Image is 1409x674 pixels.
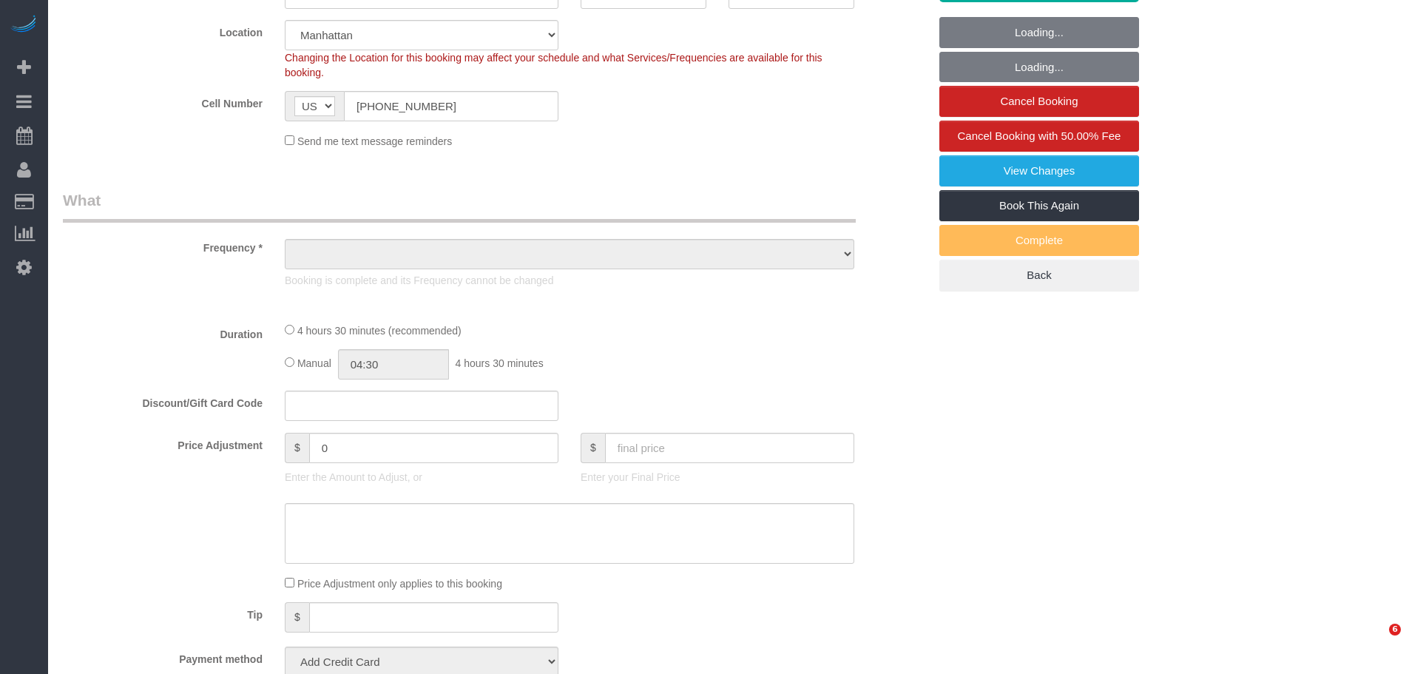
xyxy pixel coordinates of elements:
span: 6 [1389,624,1401,636]
span: 4 hours 30 minutes [456,357,544,369]
span: Manual [297,357,331,369]
span: Price Adjustment only applies to this booking [297,578,502,590]
span: $ [285,433,309,463]
p: Enter your Final Price [581,470,854,485]
p: Enter the Amount to Adjust, or [285,470,558,485]
span: Cancel Booking with 50.00% Fee [958,129,1121,142]
input: Cell Number [344,91,558,121]
label: Payment method [52,647,274,667]
img: Automaid Logo [9,15,38,36]
span: Send me text message reminders [297,135,452,147]
span: Changing the Location for this booking may affect your schedule and what Services/Frequencies are... [285,52,822,78]
a: Cancel Booking [939,86,1139,117]
a: Back [939,260,1139,291]
span: $ [581,433,605,463]
span: 4 hours 30 minutes (recommended) [297,325,462,337]
label: Duration [52,322,274,342]
a: Cancel Booking with 50.00% Fee [939,121,1139,152]
a: View Changes [939,155,1139,186]
label: Cell Number [52,91,274,111]
label: Location [52,20,274,40]
label: Frequency * [52,235,274,255]
span: $ [285,602,309,633]
label: Price Adjustment [52,433,274,453]
legend: What [63,189,856,223]
iframe: Intercom live chat [1359,624,1394,659]
a: Book This Again [939,190,1139,221]
input: final price [605,433,854,463]
p: Booking is complete and its Frequency cannot be changed [285,273,854,288]
label: Tip [52,602,274,622]
label: Discount/Gift Card Code [52,391,274,411]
